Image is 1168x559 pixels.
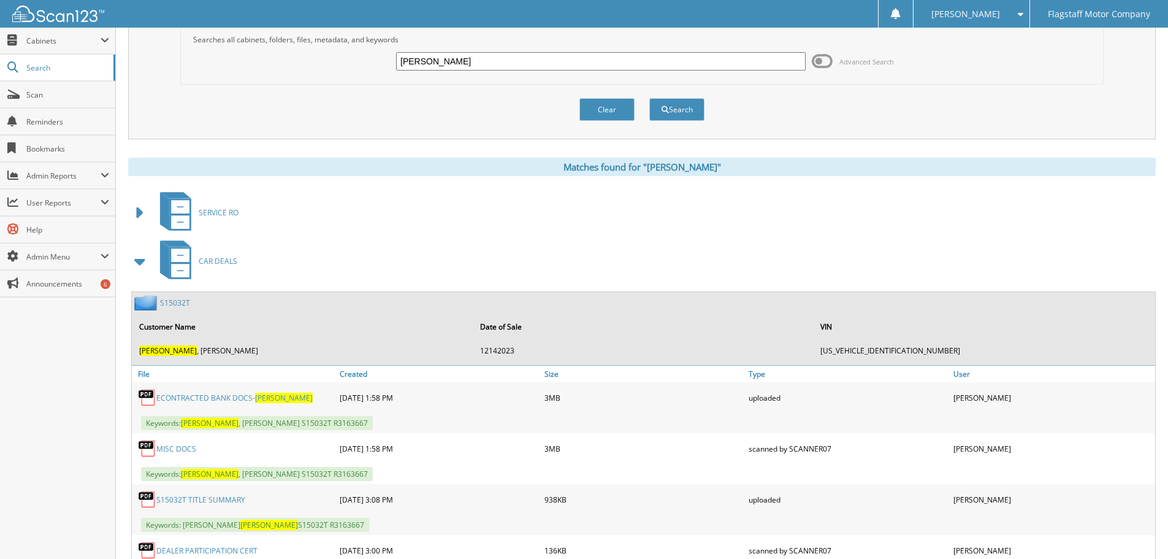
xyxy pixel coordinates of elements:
[138,388,156,407] img: PDF.png
[240,520,298,530] span: [PERSON_NAME]
[541,366,746,382] a: Size
[139,345,197,356] span: [PERSON_NAME]
[160,298,190,308] a: S15032T
[26,252,101,262] span: Admin Menu
[26,36,101,46] span: Cabinets
[133,314,473,339] th: Customer Name
[141,467,373,481] span: Keywords: , [PERSON_NAME] S15032T R3163667
[950,385,1155,410] div: [PERSON_NAME]
[746,487,950,512] div: uploaded
[541,436,746,461] div: 3MB
[746,436,950,461] div: scanned by SCANNER07
[474,314,814,339] th: Date of Sale
[199,207,239,218] span: SERVICE RO
[950,366,1155,382] a: User
[26,63,107,73] span: Search
[138,490,156,509] img: PDF.png
[541,385,746,410] div: 3MB
[1048,10,1150,18] span: Flagstaff Motor Company
[26,198,101,208] span: User Reports
[199,256,237,266] span: CAR DEALS
[474,341,814,361] td: 12142023
[26,144,109,154] span: Bookmarks
[26,171,101,181] span: Admin Reports
[950,487,1155,512] div: [PERSON_NAME]
[579,98,635,121] button: Clear
[814,314,1154,339] th: VIN
[337,436,541,461] div: [DATE] 1:58 PM
[1107,500,1168,559] iframe: Chat Widget
[26,117,109,127] span: Reminders
[134,295,160,310] img: folder2.png
[746,366,950,382] a: Type
[101,279,110,289] div: 6
[12,6,104,22] img: scan123-logo-white.svg
[153,188,239,237] a: SERVICE RO
[181,418,239,428] span: [PERSON_NAME]
[839,57,894,66] span: Advanced Search
[128,158,1156,176] div: Matches found for "[PERSON_NAME]"
[153,237,237,285] a: CAR DEALS
[132,366,337,382] a: File
[156,444,196,454] a: MISC DOCS
[255,393,313,403] span: [PERSON_NAME]
[138,439,156,458] img: PDF.png
[156,495,245,505] a: S15032T TITLE SUMMARY
[814,341,1154,361] td: [US_VEHICLE_IDENTIFICATION_NUMBER]
[181,469,239,479] span: [PERSON_NAME]
[187,34,1097,45] div: Searches all cabinets, folders, files, metadata, and keywords
[141,518,369,532] span: Keywords: [PERSON_NAME] S15032T R3163667
[950,436,1155,461] div: [PERSON_NAME]
[337,366,541,382] a: Created
[337,487,541,512] div: [DATE] 3:08 PM
[649,98,704,121] button: Search
[156,393,313,403] a: ECONTRACTED BANK DOCS-[PERSON_NAME]
[141,416,373,430] span: Keywords: , [PERSON_NAME] S15032T R3163667
[26,279,109,289] span: Announcements
[337,385,541,410] div: [DATE] 1:58 PM
[26,90,109,100] span: Scan
[156,546,258,556] a: DEALER PARTICIPATION CERT
[133,341,473,361] td: , [PERSON_NAME]
[26,225,109,235] span: Help
[931,10,1000,18] span: [PERSON_NAME]
[746,385,950,410] div: uploaded
[541,487,746,512] div: 938KB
